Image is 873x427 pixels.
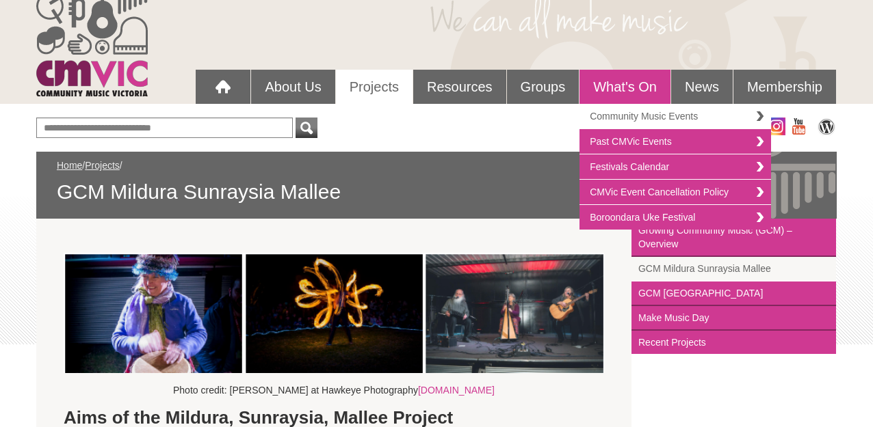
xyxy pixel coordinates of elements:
p: Photo credit: [PERSON_NAME] at Hawkeye Photography [64,383,604,397]
img: icon-instagram.png [768,118,785,135]
a: Projects [336,70,413,104]
a: GCM Mildura Sunraysia Mallee [631,257,836,281]
a: What's On [579,70,670,104]
a: About Us [251,70,335,104]
span: GCM Mildura Sunraysia Mallee [57,179,816,205]
a: Recent Projects [631,331,836,354]
a: Growing Community Music (GCM) – Overview [631,219,836,257]
a: CMVic Event Cancellation Policy [579,180,771,205]
a: Festivals Calendar [579,154,771,180]
a: Membership [733,70,836,104]
a: Community Music Events [579,104,771,129]
img: CMVic Blog [816,118,837,135]
a: News [671,70,733,104]
a: Home [57,160,82,171]
a: [DOMAIN_NAME] [418,385,495,396]
a: Past CMVic Events [579,129,771,154]
a: Resources [413,70,506,104]
a: GCM [GEOGRAPHIC_DATA] [631,281,836,306]
a: Boroondara Uke Festival [579,205,771,230]
div: / / [57,159,816,205]
a: Make Music Day [631,306,836,331]
a: Projects [85,160,120,171]
a: Groups [507,70,579,104]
